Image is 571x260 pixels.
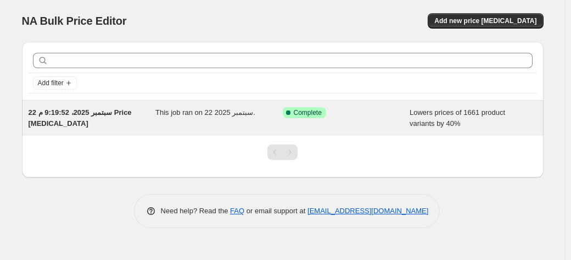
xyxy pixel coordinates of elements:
span: Complete [294,108,322,117]
span: Lowers prices of 1661 product variants by 40% [410,108,505,128]
span: This job ran on 22 سبتمبر 2025. [155,108,255,117]
nav: Pagination [267,145,298,160]
span: Add new price [MEDICAL_DATA] [434,16,536,25]
span: NA Bulk Price Editor [22,15,127,27]
span: 22 سبتمبر 2025، 9:19:52 م Price [MEDICAL_DATA] [29,108,132,128]
button: Add filter [33,76,77,90]
button: Add new price [MEDICAL_DATA] [428,13,543,29]
span: Need help? Read the [161,207,231,215]
a: FAQ [230,207,244,215]
span: or email support at [244,207,307,215]
span: Add filter [38,79,64,87]
a: [EMAIL_ADDRESS][DOMAIN_NAME] [307,207,428,215]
